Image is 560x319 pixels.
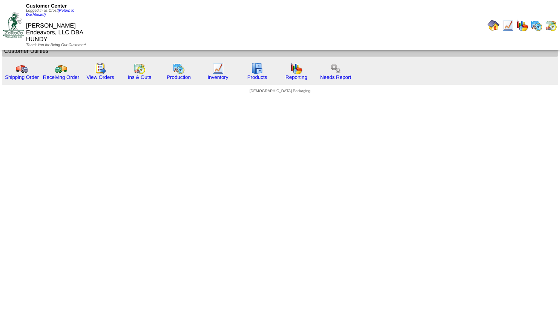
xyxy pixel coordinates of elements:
[173,62,185,74] img: calendarprod.gif
[208,74,229,80] a: Inventory
[320,74,351,80] a: Needs Report
[5,74,39,80] a: Shipping Order
[545,19,557,31] img: calendarinout.gif
[531,19,543,31] img: calendarprod.gif
[247,74,267,80] a: Products
[26,9,74,17] a: (Return to Dashboard)
[488,19,500,31] img: home.gif
[94,62,106,74] img: workorder.gif
[16,62,28,74] img: truck.gif
[26,9,74,17] span: Logged in as Crost
[26,3,67,9] span: Customer Center
[133,62,146,74] img: calendarinout.gif
[128,74,151,80] a: Ins & Outs
[86,74,114,80] a: View Orders
[330,62,342,74] img: workflow.png
[3,12,24,38] img: ZoRoCo_Logo(Green%26Foil)%20jpg.webp
[290,62,302,74] img: graph.gif
[55,62,67,74] img: truck2.gif
[516,19,528,31] img: graph.gif
[250,89,310,93] span: [DEMOGRAPHIC_DATA] Packaging
[502,19,514,31] img: line_graph.gif
[285,74,307,80] a: Reporting
[167,74,191,80] a: Production
[26,23,83,43] span: [PERSON_NAME] Endeavors, LLC DBA HUNDY
[212,62,224,74] img: line_graph.gif
[251,62,263,74] img: cabinet.gif
[26,43,86,47] span: Thank You for Being Our Customer!
[43,74,79,80] a: Receiving Order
